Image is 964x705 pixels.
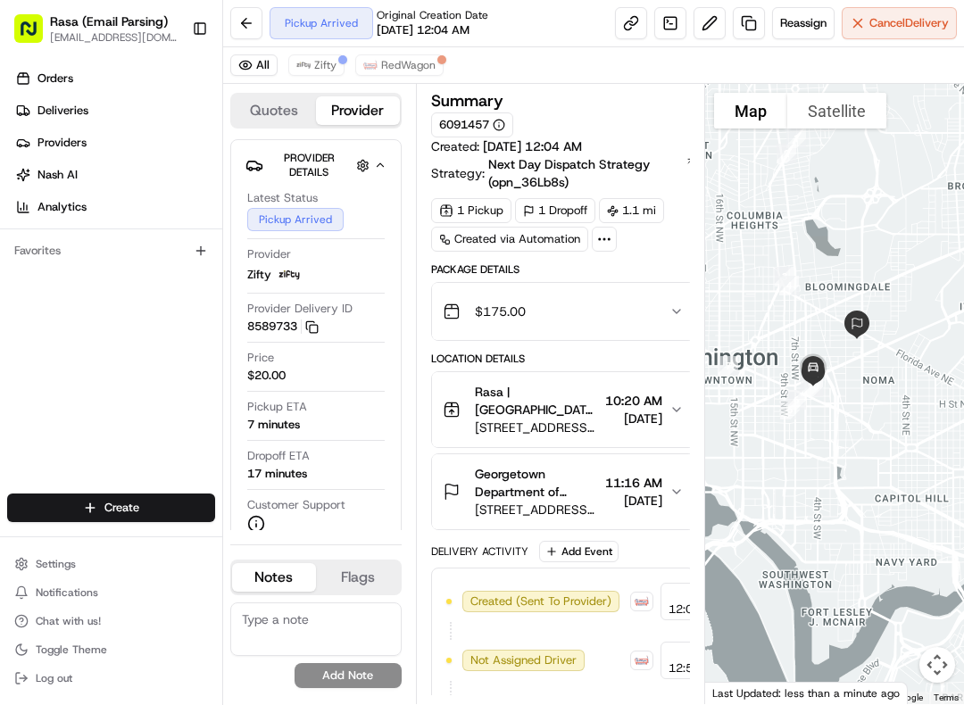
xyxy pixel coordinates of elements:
[151,401,165,415] div: 💻
[50,30,178,45] span: [EMAIL_ADDRESS][DOMAIN_NAME]
[787,93,886,129] button: Show satellite imagery
[431,93,503,109] h3: Summary
[470,593,611,610] span: Created (Sent To Provider)
[483,138,582,154] span: [DATE] 12:04 AM
[247,497,345,513] span: Customer Support
[431,155,695,191] div: Strategy:
[605,410,662,427] span: [DATE]
[36,643,107,657] span: Toggle Theme
[36,614,101,628] span: Chat with us!
[303,176,325,197] button: Start new chat
[377,22,470,38] span: [DATE] 12:04 AM
[539,541,619,562] button: Add Event
[7,64,222,93] a: Orders
[247,301,353,317] span: Provider Delivery ID
[247,399,307,415] span: Pickup ETA
[284,151,335,179] span: Provider Details
[50,12,168,30] button: Rasa (Email Parsing)
[768,260,802,294] div: 3
[55,277,147,291] span: Klarizel Pensader
[296,58,311,72] img: zifty-logo-trans-sq.png
[316,96,400,125] button: Provider
[232,563,316,592] button: Notes
[158,325,195,339] span: [DATE]
[7,637,215,662] button: Toggle Theme
[842,7,957,39] button: CancelDelivery
[126,442,216,456] a: Powered byPylon
[247,448,310,464] span: Dropoff ETA
[779,383,813,417] div: 6
[475,383,598,419] span: Rasa | [GEOGRAPHIC_DATA][PERSON_NAME]
[772,269,806,303] div: 4
[37,135,87,151] span: Providers
[431,544,528,559] div: Delivery Activity
[605,474,662,492] span: 11:16 AM
[18,232,114,246] div: Past conversations
[247,466,307,482] div: 17 minutes
[104,500,139,516] span: Create
[7,666,215,691] button: Log out
[769,137,803,170] div: 2
[381,58,436,72] span: RedWagon
[470,652,577,668] span: Not Assigned Driver
[432,454,694,529] button: Georgetown Department of Government [PERSON_NAME][STREET_ADDRESS][US_STATE]11:16 AM[DATE]
[55,325,145,339] span: [PERSON_NAME]
[247,417,300,433] div: 7 minutes
[161,277,197,291] span: [DATE]
[475,465,598,501] span: Georgetown Department of Government [PERSON_NAME]
[18,71,325,100] p: Welcome 👋
[710,681,769,704] img: Google
[7,493,215,522] button: Create
[80,170,293,188] div: Start new chat
[247,246,291,262] span: Provider
[475,501,598,518] span: [STREET_ADDRESS][US_STATE]
[278,264,300,286] img: zifty-logo-trans-sq.png
[779,121,813,155] div: 1
[431,227,588,252] a: Created via Automation
[36,326,50,340] img: 1736555255976-a54dd68f-1ca7-489b-9aae-adbdc363a1c4
[37,170,70,203] img: 1724597045416-56b7ee45-8013-43a0-a6f9-03cb97ddad50
[247,368,286,384] span: $20.00
[431,262,695,277] div: Package Details
[919,647,955,683] button: Map camera controls
[247,319,319,335] button: 8589733
[431,352,695,366] div: Location Details
[7,236,215,265] div: Favorites
[7,7,185,50] button: Rasa (Email Parsing)[EMAIL_ADDRESS][DOMAIN_NAME]
[431,137,582,155] span: Created:
[705,682,908,704] div: Last Updated: less than a minute ago
[36,557,76,571] span: Settings
[515,198,595,223] div: 1 Dropoff
[151,277,157,291] span: •
[475,303,526,320] span: $175.00
[363,58,378,72] img: time_to_eat_nevada_logo
[144,392,294,424] a: 💻API Documentation
[18,260,46,288] img: Klarizel Pensader
[36,671,72,685] span: Log out
[37,167,78,183] span: Nash AI
[80,188,245,203] div: We're available if you need us!
[316,563,400,592] button: Flags
[796,369,830,403] div: 10
[11,392,144,424] a: 📗Knowledge Base
[37,199,87,215] span: Analytics
[7,161,222,189] a: Nash AI
[18,401,32,415] div: 📗
[247,350,274,366] span: Price
[288,54,345,76] button: Zifty
[7,96,222,125] a: Deliveries
[7,193,222,221] a: Analytics
[245,147,386,183] button: Provider Details
[431,198,511,223] div: 1 Pickup
[635,594,649,609] img: time_to_eat_nevada_logo
[37,103,88,119] span: Deliveries
[18,170,50,203] img: 1736555255976-a54dd68f-1ca7-489b-9aae-adbdc363a1c4
[934,693,959,702] a: Terms
[605,492,662,510] span: [DATE]
[599,198,664,223] div: 1.1 mi
[230,54,278,76] button: All
[772,7,835,39] button: Reassign
[488,155,695,191] a: Next Day Dispatch Strategy (opn_36Lb8s)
